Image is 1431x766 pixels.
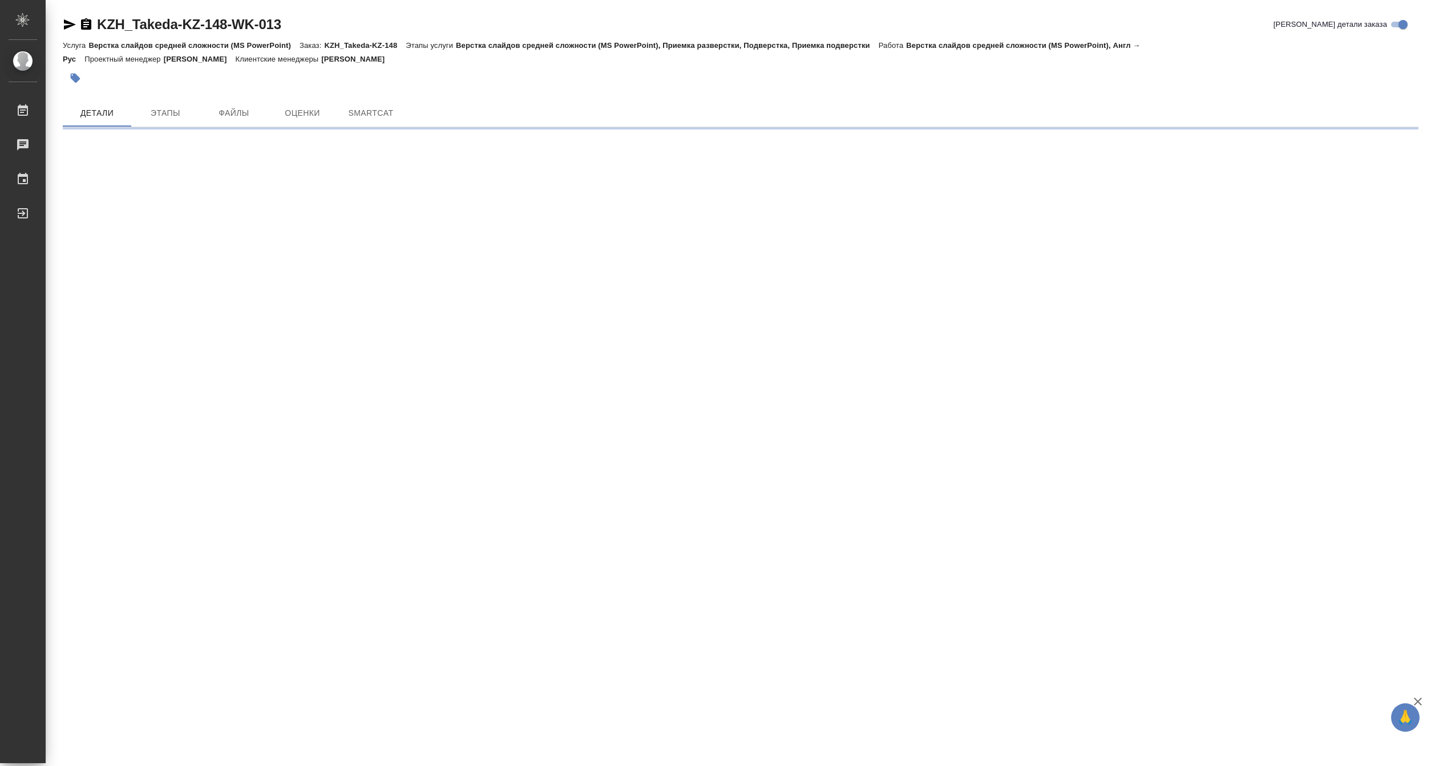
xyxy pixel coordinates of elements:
[63,41,88,50] p: Услуга
[79,18,93,31] button: Скопировать ссылку
[84,55,163,63] p: Проектный менеджер
[343,106,398,120] span: SmartCat
[138,106,193,120] span: Этапы
[236,55,322,63] p: Клиентские менеджеры
[275,106,330,120] span: Оценки
[324,41,406,50] p: KZH_Takeda-KZ-148
[406,41,456,50] p: Этапы услуги
[63,66,88,91] button: Добавить тэг
[1274,19,1387,30] span: [PERSON_NAME] детали заказа
[97,17,281,32] a: KZH_Takeda-KZ-148-WK-013
[164,55,236,63] p: [PERSON_NAME]
[1391,703,1420,732] button: 🙏
[88,41,300,50] p: Верстка слайдов средней сложности (MS PowerPoint)
[63,18,76,31] button: Скопировать ссылку для ЯМессенджера
[321,55,393,63] p: [PERSON_NAME]
[879,41,907,50] p: Работа
[70,106,124,120] span: Детали
[456,41,879,50] p: Верстка слайдов средней сложности (MS PowerPoint), Приемка разверстки, Подверстка, Приемка подвер...
[300,41,324,50] p: Заказ:
[1396,706,1415,729] span: 🙏
[207,106,261,120] span: Файлы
